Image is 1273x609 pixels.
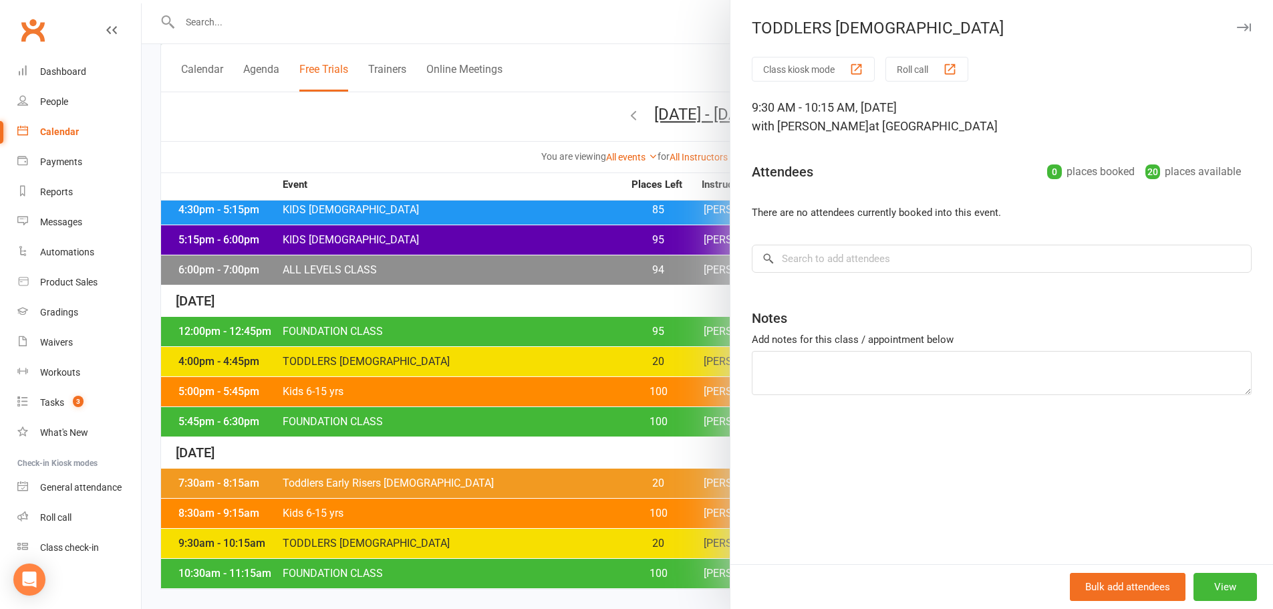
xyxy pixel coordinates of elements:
[40,427,88,438] div: What's New
[17,533,141,563] a: Class kiosk mode
[1145,164,1160,179] div: 20
[40,187,73,197] div: Reports
[17,177,141,207] a: Reports
[752,119,869,133] span: with [PERSON_NAME]
[752,57,875,82] button: Class kiosk mode
[1047,162,1135,181] div: places booked
[40,397,64,408] div: Tasks
[1145,162,1241,181] div: places available
[17,207,141,237] a: Messages
[1193,573,1257,601] button: View
[17,388,141,418] a: Tasks 3
[40,542,99,553] div: Class check-in
[752,162,813,181] div: Attendees
[17,147,141,177] a: Payments
[1070,573,1185,601] button: Bulk add attendees
[73,396,84,407] span: 3
[730,19,1273,37] div: TODDLERS [DEMOGRAPHIC_DATA]
[17,237,141,267] a: Automations
[40,156,82,167] div: Payments
[17,87,141,117] a: People
[752,309,787,328] div: Notes
[40,126,79,137] div: Calendar
[17,473,141,503] a: General attendance kiosk mode
[17,503,141,533] a: Roll call
[1047,164,1062,179] div: 0
[752,205,1252,221] li: There are no attendees currently booked into this event.
[40,307,78,318] div: Gradings
[17,328,141,358] a: Waivers
[40,512,72,523] div: Roll call
[17,418,141,448] a: What's New
[40,66,86,77] div: Dashboard
[752,98,1252,136] div: 9:30 AM - 10:15 AM, [DATE]
[40,247,94,257] div: Automations
[16,13,49,47] a: Clubworx
[17,358,141,388] a: Workouts
[40,337,73,348] div: Waivers
[17,117,141,147] a: Calendar
[752,245,1252,273] input: Search to add attendees
[40,277,98,287] div: Product Sales
[752,332,1252,348] div: Add notes for this class / appointment below
[40,96,68,107] div: People
[17,267,141,297] a: Product Sales
[17,297,141,328] a: Gradings
[17,57,141,87] a: Dashboard
[869,119,998,133] span: at [GEOGRAPHIC_DATA]
[885,57,968,82] button: Roll call
[40,217,82,227] div: Messages
[13,564,45,596] div: Open Intercom Messenger
[40,367,80,378] div: Workouts
[40,482,122,493] div: General attendance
